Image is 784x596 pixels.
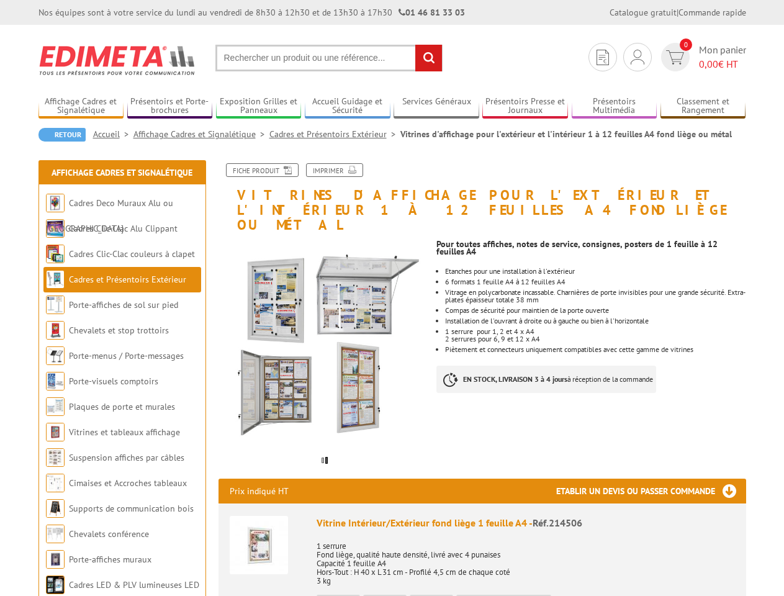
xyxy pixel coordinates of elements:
[399,7,465,18] strong: 01 46 81 33 03
[46,499,65,518] img: Supports de communication bois
[69,579,199,590] a: Cadres LED & PLV lumineuses LED
[678,7,746,18] a: Commande rapide
[69,452,184,463] a: Suspension affiches par câbles
[463,374,567,384] strong: EN STOCK, LIVRAISON 3 à 4 jours
[69,477,187,489] a: Cimaises et Accroches tableaux
[445,278,746,286] li: 6 formats 1 feuille A4 à 12 feuilles A4
[69,325,169,336] a: Chevalets et stop trottoirs
[46,321,65,340] img: Chevalets et stop trottoirs
[230,516,288,574] img: Vitrine Intérieur/Extérieur fond liège 1 feuille A4
[445,289,746,304] li: Vitrage en polycarbonate incassable. Charnières de porte invisibles pour une grande sécurité. Ext...
[631,50,644,65] img: devis rapide
[436,238,718,257] strong: Pour toutes affiches, notes de service, consignes, posters de 1 feuille à 12 feuilles A4
[533,517,582,529] span: Réf.214506
[482,96,568,117] a: Présentoirs Presse et Journaux
[610,6,746,19] div: |
[38,96,124,117] a: Affichage Cadres et Signalétique
[699,43,746,71] span: Mon panier
[38,6,465,19] div: Nos équipes sont à votre service du lundi au vendredi de 8h30 à 12h30 et de 13h30 à 17h30
[46,270,65,289] img: Cadres et Présentoirs Extérieur
[556,479,746,503] h3: Etablir un devis ou passer commande
[445,328,746,343] li: 1 serrure pour 1, 2 et 4 x A4 2 serrures pour 6, 9 et 12 x A4
[445,307,746,314] li: Compas de sécurité pour maintien de la porte ouverte
[69,350,184,361] a: Porte-menus / Porte-messages
[400,128,732,140] li: Vitrines d'affichage pour l'extérieur et l'intérieur 1 à 12 feuilles A4 fond liège ou métal
[46,194,65,212] img: Cadres Deco Muraux Alu ou Bois
[133,129,269,140] a: Affichage Cadres et Signalétique
[666,50,684,65] img: devis rapide
[215,45,443,71] input: Rechercher un produit ou une référence...
[597,50,609,65] img: devis rapide
[52,167,192,178] a: Affichage Cadres et Signalétique
[415,45,442,71] input: rechercher
[69,223,178,234] a: Cadres Clic-Clac Alu Clippant
[658,43,746,71] a: devis rapide 0 Mon panier 0,00€ HT
[69,376,158,387] a: Porte-visuels comptoirs
[69,401,175,412] a: Plaques de porte et murales
[46,576,65,594] img: Cadres LED & PLV lumineuses LED
[572,96,657,117] a: Présentoirs Multimédia
[38,37,197,83] img: Edimeta
[216,96,302,117] a: Exposition Grilles et Panneaux
[69,503,194,514] a: Supports de communication bois
[445,317,746,325] li: Installation de l'ouvrant à droite ou à gauche ou bien à l'horizontale
[660,96,746,117] a: Classement et Rangement
[317,516,735,530] div: Vitrine Intérieur/Extérieur fond liège 1 feuille A4 -
[46,296,65,314] img: Porte-affiches de sol sur pied
[445,268,746,275] p: Etanches pour une installation à l'extérieur
[69,299,178,310] a: Porte-affiches de sol sur pied
[93,129,133,140] a: Accueil
[305,96,390,117] a: Accueil Guidage et Sécurité
[46,245,65,263] img: Cadres Clic-Clac couleurs à clapet
[46,423,65,441] img: Vitrines et tableaux affichage
[69,248,195,260] a: Cadres Clic-Clac couleurs à clapet
[69,554,151,565] a: Porte-affiches muraux
[69,528,149,540] a: Chevalets conférence
[394,96,479,117] a: Services Généraux
[699,58,718,70] span: 0,00
[219,239,428,448] img: vitrines_d_affichage_214506_1.jpg
[46,550,65,569] img: Porte-affiches muraux
[46,346,65,365] img: Porte-menus / Porte-messages
[306,163,363,177] a: Imprimer
[46,525,65,543] img: Chevalets conférence
[445,346,746,353] li: Piètement et connecteurs uniquement compatibles avec cette gamme de vitrines
[209,163,755,233] h1: Vitrines d'affichage pour l'extérieur et l'intérieur 1 à 12 feuilles A4 fond liège ou métal
[317,533,735,585] p: 1 serrure Fond liège, qualité haute densité, livré avec 4 punaises Capacité 1 feuille A4 Hors-Tou...
[230,479,289,503] p: Prix indiqué HT
[46,197,173,234] a: Cadres Deco Muraux Alu ou [GEOGRAPHIC_DATA]
[226,163,299,177] a: Fiche produit
[38,128,86,142] a: Retour
[46,448,65,467] img: Suspension affiches par câbles
[69,427,180,438] a: Vitrines et tableaux affichage
[699,57,746,71] span: € HT
[680,38,692,51] span: 0
[436,366,656,393] p: à réception de la commande
[127,96,213,117] a: Présentoirs et Porte-brochures
[46,372,65,391] img: Porte-visuels comptoirs
[69,274,186,285] a: Cadres et Présentoirs Extérieur
[269,129,400,140] a: Cadres et Présentoirs Extérieur
[610,7,677,18] a: Catalogue gratuit
[46,397,65,416] img: Plaques de porte et murales
[46,474,65,492] img: Cimaises et Accroches tableaux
